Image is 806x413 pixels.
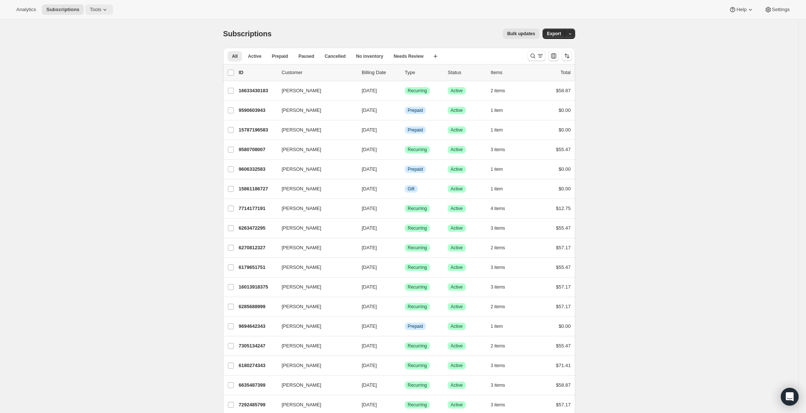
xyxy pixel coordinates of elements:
button: Help [724,4,758,15]
span: Export [547,31,561,37]
span: [PERSON_NAME] [282,224,321,232]
button: [PERSON_NAME] [277,183,351,195]
span: [PERSON_NAME] [282,283,321,291]
span: [DATE] [362,107,377,113]
div: 6179651751[PERSON_NAME][DATE]SuccessRecurringSuccessActive3 items$55.47 [239,262,571,273]
span: Active [451,206,463,212]
span: Active [451,225,463,231]
span: 1 item [491,127,503,133]
span: Analytics [16,7,36,13]
span: 3 items [491,382,505,388]
button: [PERSON_NAME] [277,320,351,332]
button: Settings [760,4,794,15]
p: 6180274343 [239,362,276,369]
span: Active [451,323,463,329]
p: 6270812327 [239,244,276,252]
button: [PERSON_NAME] [277,104,351,116]
button: [PERSON_NAME] [277,85,351,97]
span: [PERSON_NAME] [282,244,321,252]
span: 3 items [491,284,505,290]
span: Active [451,402,463,408]
p: Status [448,69,485,76]
span: 3 items [491,363,505,369]
button: 2 items [491,302,513,312]
p: 9580708007 [239,146,276,153]
span: [PERSON_NAME] [282,166,321,173]
span: Active [451,127,463,133]
span: Recurring [408,245,427,251]
button: [PERSON_NAME] [277,222,351,234]
span: 3 items [491,264,505,270]
span: Prepaid [408,107,423,113]
p: 7714177191 [239,205,276,212]
span: [PERSON_NAME] [282,185,321,193]
span: Active [451,363,463,369]
button: [PERSON_NAME] [277,379,351,391]
span: 2 items [491,343,505,349]
span: $0.00 [558,107,571,113]
button: 1 item [491,321,511,332]
span: Recurring [408,225,427,231]
div: Open Intercom Messenger [781,388,799,406]
p: 16013918375 [239,283,276,291]
span: [PERSON_NAME] [282,87,321,94]
span: $71.41 [556,363,571,368]
div: 6270812327[PERSON_NAME][DATE]SuccessRecurringSuccessActive2 items$57.17 [239,243,571,253]
span: 2 items [491,88,505,94]
span: Recurring [408,382,427,388]
button: [PERSON_NAME] [277,163,351,175]
span: Paused [298,53,314,59]
button: [PERSON_NAME] [277,262,351,273]
button: [PERSON_NAME] [277,203,351,214]
button: 1 item [491,125,511,135]
span: [DATE] [362,186,377,191]
p: 9606332583 [239,166,276,173]
button: Tools [85,4,113,15]
button: 3 items [491,262,513,273]
span: 1 item [491,186,503,192]
p: Billing Date [362,69,399,76]
button: Subscriptions [42,4,84,15]
span: [PERSON_NAME] [282,303,321,310]
span: Active [451,147,463,153]
span: 1 item [491,107,503,113]
span: [DATE] [362,363,377,368]
button: [PERSON_NAME] [277,124,351,136]
span: Tools [90,7,101,13]
div: IDCustomerBilling DateTypeStatusItemsTotal [239,69,571,76]
span: Recurring [408,363,427,369]
span: Recurring [408,304,427,310]
div: 16633430183[PERSON_NAME][DATE]SuccessRecurringSuccessActive2 items$58.87 [239,86,571,96]
span: [PERSON_NAME] [282,264,321,271]
span: Recurring [408,147,427,153]
button: 1 item [491,105,511,116]
div: 16013918375[PERSON_NAME][DATE]SuccessRecurringSuccessActive3 items$57.17 [239,282,571,292]
div: Type [405,69,442,76]
button: 1 item [491,164,511,174]
p: 6635487399 [239,382,276,389]
span: $0.00 [558,166,571,172]
span: [DATE] [362,402,377,407]
span: [DATE] [362,166,377,172]
span: $0.00 [558,186,571,191]
span: Active [248,53,261,59]
div: 9694642343[PERSON_NAME][DATE]InfoPrepaidSuccessActive1 item$0.00 [239,321,571,332]
span: [DATE] [362,245,377,250]
span: $57.17 [556,304,571,309]
span: $12.75 [556,206,571,211]
span: Prepaid [408,127,423,133]
span: Recurring [408,284,427,290]
span: [DATE] [362,343,377,349]
span: 3 items [491,402,505,408]
span: 2 items [491,304,505,310]
span: [PERSON_NAME] [282,205,321,212]
span: Active [451,382,463,388]
button: 3 items [491,380,513,390]
span: Recurring [408,206,427,212]
span: Prepaid [408,323,423,329]
span: $58.87 [556,88,571,93]
span: [DATE] [362,147,377,152]
div: 6263472295[PERSON_NAME][DATE]SuccessRecurringSuccessActive3 items$55.47 [239,223,571,233]
span: Active [451,264,463,270]
button: Export [543,29,565,39]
